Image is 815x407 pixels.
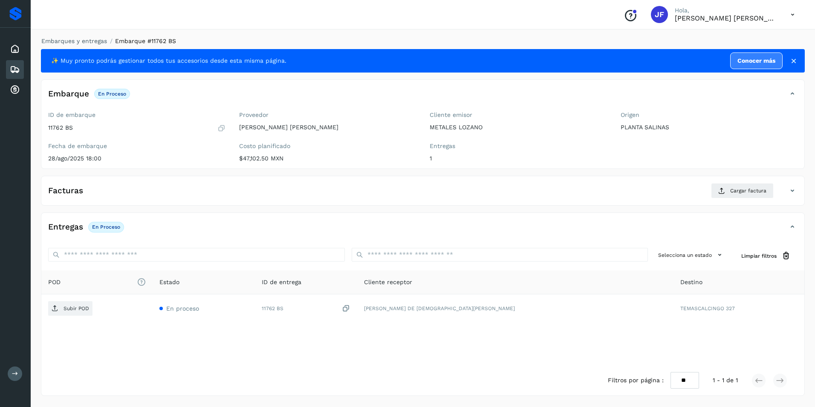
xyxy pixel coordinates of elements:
h4: Entregas [48,222,83,232]
span: 1 - 1 de 1 [713,376,738,385]
p: METALES LOZANO [430,124,607,131]
span: Embarque #11762 BS [115,38,176,44]
p: 11762 BS [48,124,73,131]
label: Cliente emisor [430,111,607,119]
td: [PERSON_NAME] DE [DEMOGRAPHIC_DATA][PERSON_NAME] [357,294,673,323]
a: Embarques y entregas [41,38,107,44]
div: EntregasEn proceso [41,220,804,241]
p: En proceso [98,91,126,97]
span: POD [48,278,146,287]
p: PLANTA SALINAS [621,124,798,131]
label: Proveedor [239,111,416,119]
label: Origen [621,111,798,119]
span: Destino [680,278,702,287]
div: Cuentas por cobrar [6,81,24,99]
span: Cliente receptor [364,278,412,287]
label: ID de embarque [48,111,225,119]
label: Costo planificado [239,142,416,150]
a: Conocer más [730,52,783,69]
span: En proceso [166,305,199,312]
p: $47,102.50 MXN [239,155,416,162]
button: Cargar factura [711,183,774,198]
span: Estado [159,278,179,287]
nav: breadcrumb [41,37,805,46]
span: ✨ Muy pronto podrás gestionar todos tus accesorios desde esta misma página. [51,56,286,65]
div: Embarques [6,60,24,79]
button: Subir POD [48,301,92,316]
h4: Embarque [48,89,89,99]
span: ID de entrega [262,278,301,287]
div: EmbarqueEn proceso [41,87,804,108]
p: Hola, [675,7,777,14]
p: JOSE FUENTES HERNANDEZ [675,14,777,22]
span: Cargar factura [730,187,766,195]
p: 1 [430,155,607,162]
div: Inicio [6,40,24,58]
span: Limpiar filtros [741,252,777,260]
p: Subir POD [64,305,89,311]
button: Limpiar filtros [734,248,798,264]
p: En proceso [92,224,120,230]
label: Fecha de embarque [48,142,225,150]
label: Entregas [430,142,607,150]
div: FacturasCargar factura [41,183,804,205]
td: TEMASCALCINGO 327 [673,294,804,323]
p: [PERSON_NAME] [PERSON_NAME] [239,124,416,131]
h4: Facturas [48,186,83,196]
div: 11762 BS [262,304,350,313]
span: Filtros por página : [608,376,664,385]
p: 28/ago/2025 18:00 [48,155,225,162]
button: Selecciona un estado [655,248,728,262]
